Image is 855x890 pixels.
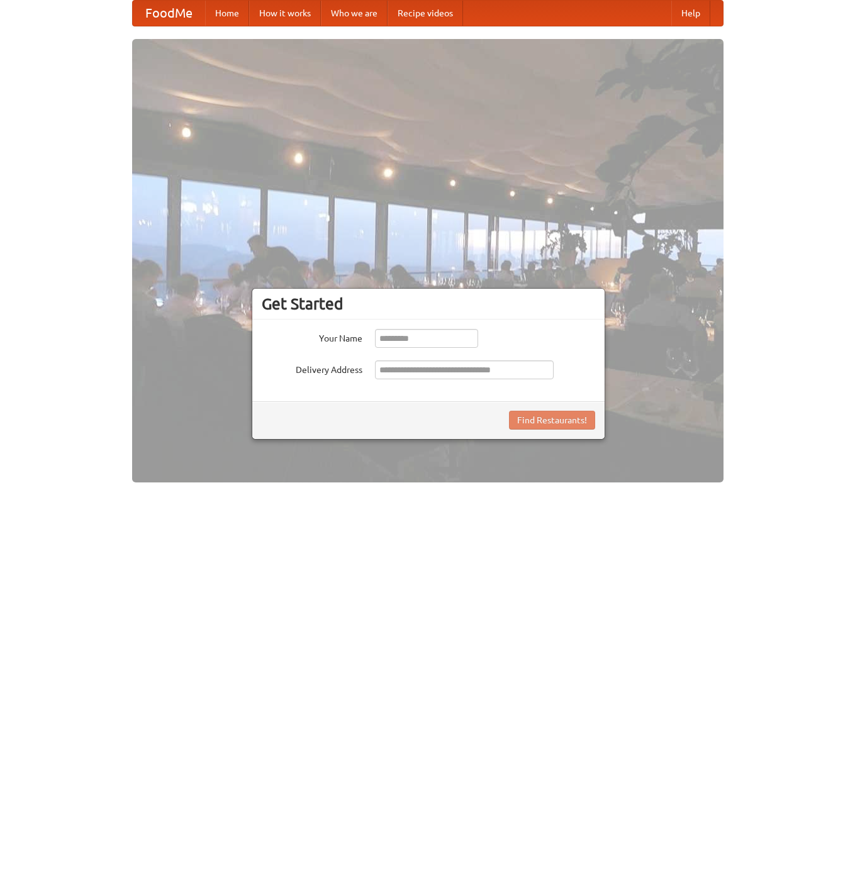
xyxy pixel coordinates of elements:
[388,1,463,26] a: Recipe videos
[205,1,249,26] a: Home
[262,360,362,376] label: Delivery Address
[262,329,362,345] label: Your Name
[249,1,321,26] a: How it works
[321,1,388,26] a: Who we are
[133,1,205,26] a: FoodMe
[509,411,595,430] button: Find Restaurants!
[262,294,595,313] h3: Get Started
[671,1,710,26] a: Help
